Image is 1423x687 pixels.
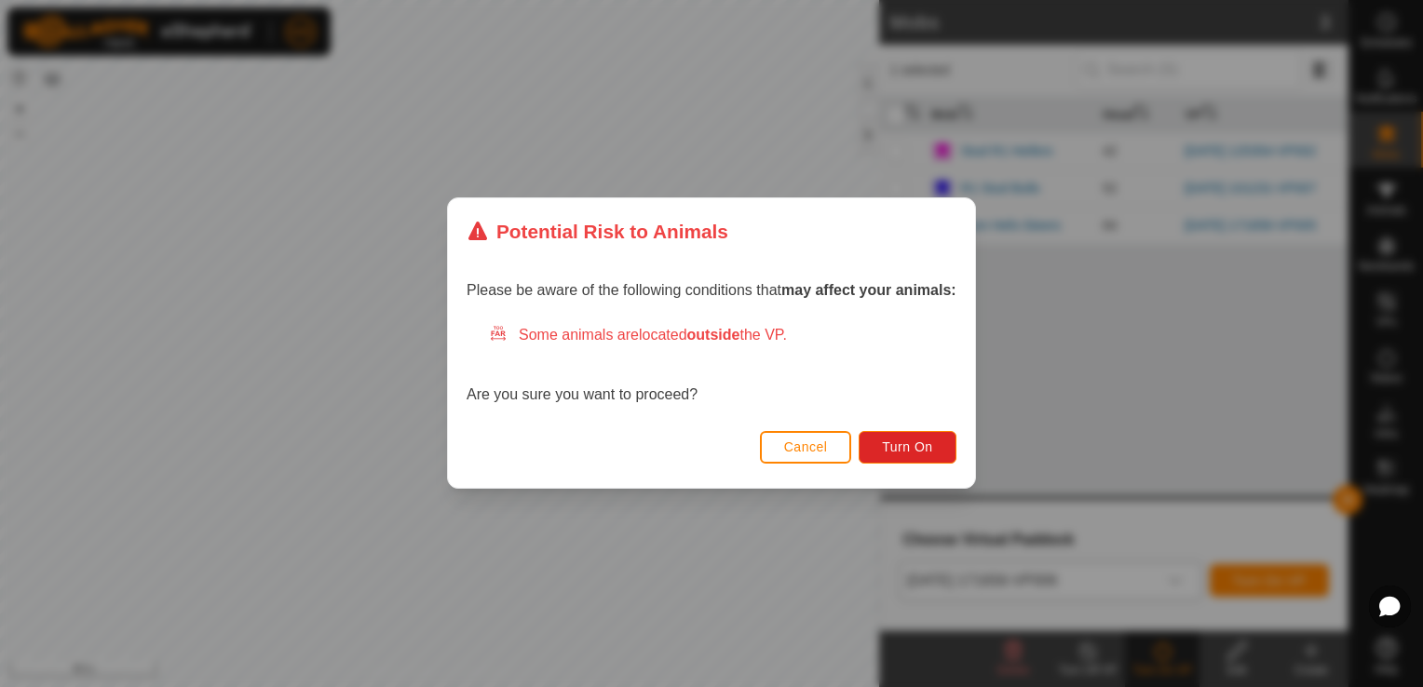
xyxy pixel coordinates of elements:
[784,440,828,455] span: Cancel
[467,217,728,246] div: Potential Risk to Animals
[687,328,740,343] strong: outside
[639,328,787,343] span: located the VP.
[883,440,933,455] span: Turn On
[781,283,956,299] strong: may affect your animals:
[489,325,956,347] div: Some animals are
[467,283,956,299] span: Please be aware of the following conditions that
[860,431,956,464] button: Turn On
[760,431,852,464] button: Cancel
[467,325,956,407] div: Are you sure you want to proceed?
